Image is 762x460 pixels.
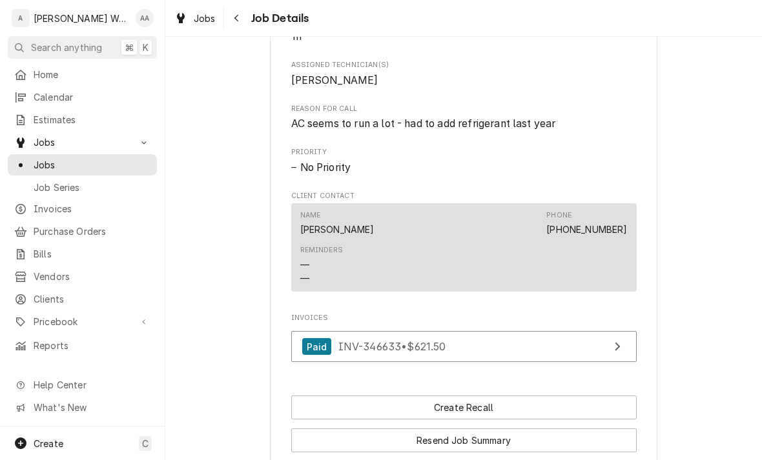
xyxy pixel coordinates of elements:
[227,8,247,28] button: Navigate back
[338,340,446,353] span: INV-346633 • $621.50
[34,90,150,104] span: Calendar
[8,266,157,287] a: Vendors
[291,160,637,175] span: Priority
[34,339,150,352] span: Reports
[8,311,157,332] a: Go to Pricebook
[8,109,157,130] a: Estimates
[300,245,343,285] div: Reminders
[34,135,131,149] span: Jobs
[291,331,637,363] a: View Invoice
[291,104,637,132] div: Reason For Call
[300,223,375,236] div: [PERSON_NAME]
[300,210,375,236] div: Name
[291,116,637,132] span: Reason For Call
[136,9,154,27] div: AA
[291,203,637,292] div: Contact
[143,41,149,54] span: K
[291,313,637,368] div: Invoices
[8,154,157,175] a: Jobs
[8,132,157,153] a: Go to Jobs
[291,419,637,452] div: Button Group Row
[34,438,63,449] span: Create
[34,158,150,172] span: Jobs
[300,245,343,255] div: Reminders
[8,177,157,198] a: Job Series
[8,397,157,418] a: Go to What's New
[34,181,150,194] span: Job Series
[291,203,637,297] div: Client Contact List
[291,147,637,175] div: Priority
[291,60,637,70] span: Assigned Technician(s)
[300,210,321,221] div: Name
[8,86,157,108] a: Calendar
[300,272,309,285] div: —
[12,9,30,27] div: A
[291,428,637,452] button: Resend Job Summary
[291,313,637,323] span: Invoices
[34,378,149,392] span: Help Center
[291,117,556,130] span: AC seems to run a lot - had to add refrigerant last year
[34,315,131,328] span: Pricebook
[34,401,149,414] span: What's New
[34,247,150,261] span: Bills
[8,374,157,395] a: Go to Help Center
[34,292,150,306] span: Clients
[8,335,157,356] a: Reports
[8,198,157,219] a: Invoices
[291,104,637,114] span: Reason For Call
[291,191,637,297] div: Client Contact
[291,147,637,157] span: Priority
[31,41,102,54] span: Search anything
[291,60,637,88] div: Assigned Technician(s)
[8,221,157,242] a: Purchase Orders
[34,202,150,215] span: Invoices
[142,437,149,450] span: C
[247,10,309,27] span: Job Details
[291,191,637,201] span: Client Contact
[546,210,627,236] div: Phone
[34,270,150,283] span: Vendors
[546,224,627,235] a: [PHONE_NUMBER]
[300,258,309,272] div: —
[34,113,150,126] span: Estimates
[125,41,134,54] span: ⌘
[8,243,157,265] a: Bills
[194,12,216,25] span: Jobs
[34,68,150,81] span: Home
[291,160,637,175] div: No Priority
[8,64,157,85] a: Home
[291,73,637,88] span: Assigned Technician(s)
[8,36,157,59] button: Search anything⌘K
[302,338,332,355] div: Paid
[291,395,637,419] div: Button Group Row
[291,395,637,419] button: Create Recall
[8,288,157,310] a: Clients
[546,210,571,221] div: Phone
[136,9,154,27] div: Aaron Anderson's Avatar
[34,225,150,238] span: Purchase Orders
[169,8,221,29] a: Jobs
[291,74,378,86] span: [PERSON_NAME]
[34,12,129,25] div: [PERSON_NAME] Works LLC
